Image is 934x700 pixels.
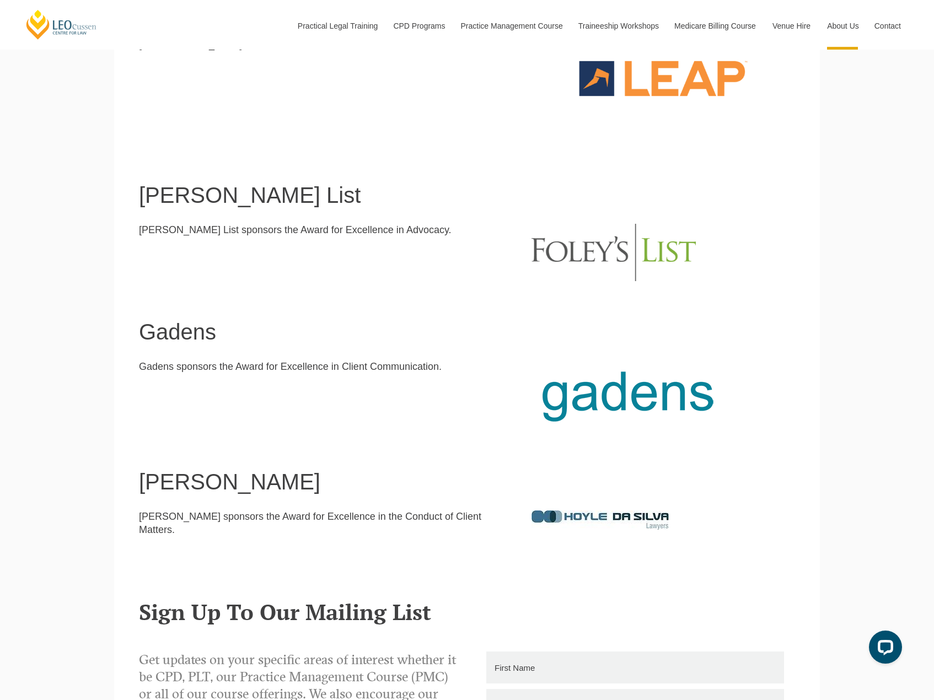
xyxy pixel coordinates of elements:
a: [PERSON_NAME] Centre for Law [25,9,98,40]
a: Practice Management Course [453,2,570,50]
p: [PERSON_NAME] List sponsors the Award for Excellence in Advocacy. [139,224,515,236]
a: Traineeship Workshops [570,2,666,50]
h1: [PERSON_NAME] [139,470,795,494]
p: [PERSON_NAME] sponsors the Award for Excellence in the Conduct of Client Matters. [139,510,515,536]
h1: Gadens [139,320,795,344]
a: Medicare Billing Course [666,2,764,50]
a: Venue Hire [764,2,819,50]
a: Contact [866,2,909,50]
h1: [PERSON_NAME] List [139,183,795,207]
p: Gadens sponsors the Award for Excellence in Client Communication. [139,360,515,373]
a: Practical Legal Training [289,2,385,50]
h2: Sign Up To Our Mailing List [139,600,795,624]
input: First Name [486,651,784,683]
a: CPD Programs [385,2,452,50]
a: About Us [819,2,866,50]
iframe: LiveChat chat widget [860,626,906,672]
